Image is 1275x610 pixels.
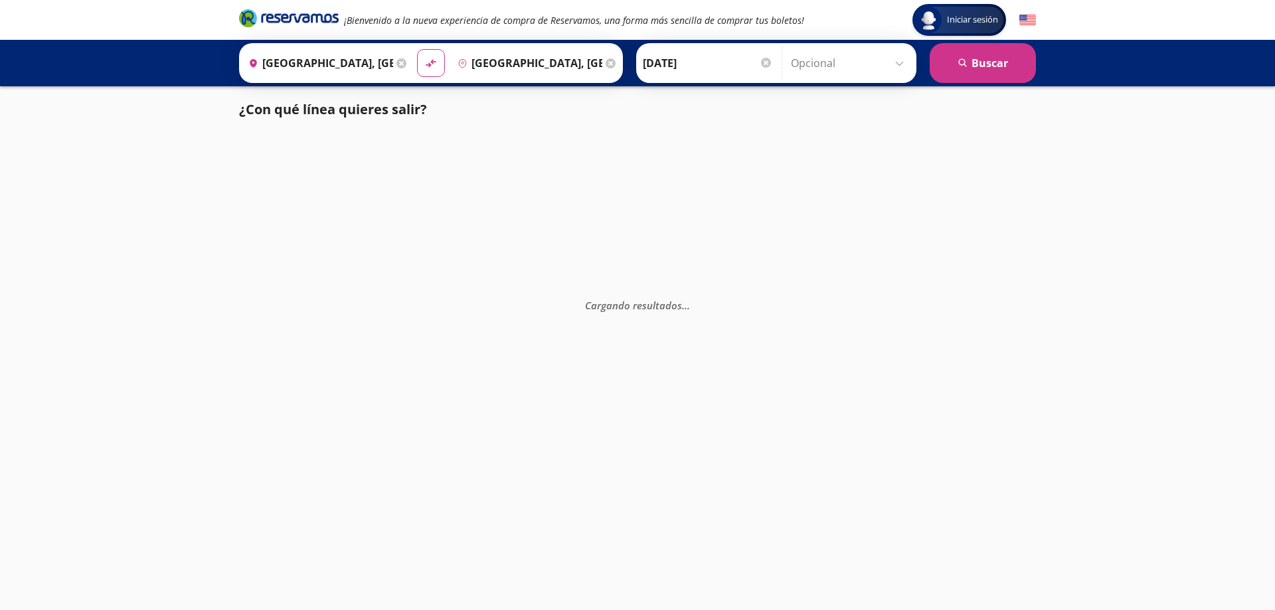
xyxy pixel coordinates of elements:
[239,8,339,28] i: Brand Logo
[930,43,1036,83] button: Buscar
[685,298,687,311] span: .
[942,13,1003,27] span: Iniciar sesión
[687,298,690,311] span: .
[344,14,804,27] em: ¡Bienvenido a la nueva experiencia de compra de Reservamos, una forma más sencilla de comprar tus...
[585,298,690,311] em: Cargando resultados
[452,46,602,80] input: Buscar Destino
[243,46,393,80] input: Buscar Origen
[643,46,773,80] input: Elegir Fecha
[1019,12,1036,29] button: English
[791,46,910,80] input: Opcional
[239,8,339,32] a: Brand Logo
[682,298,685,311] span: .
[239,100,427,119] p: ¿Con qué línea quieres salir?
